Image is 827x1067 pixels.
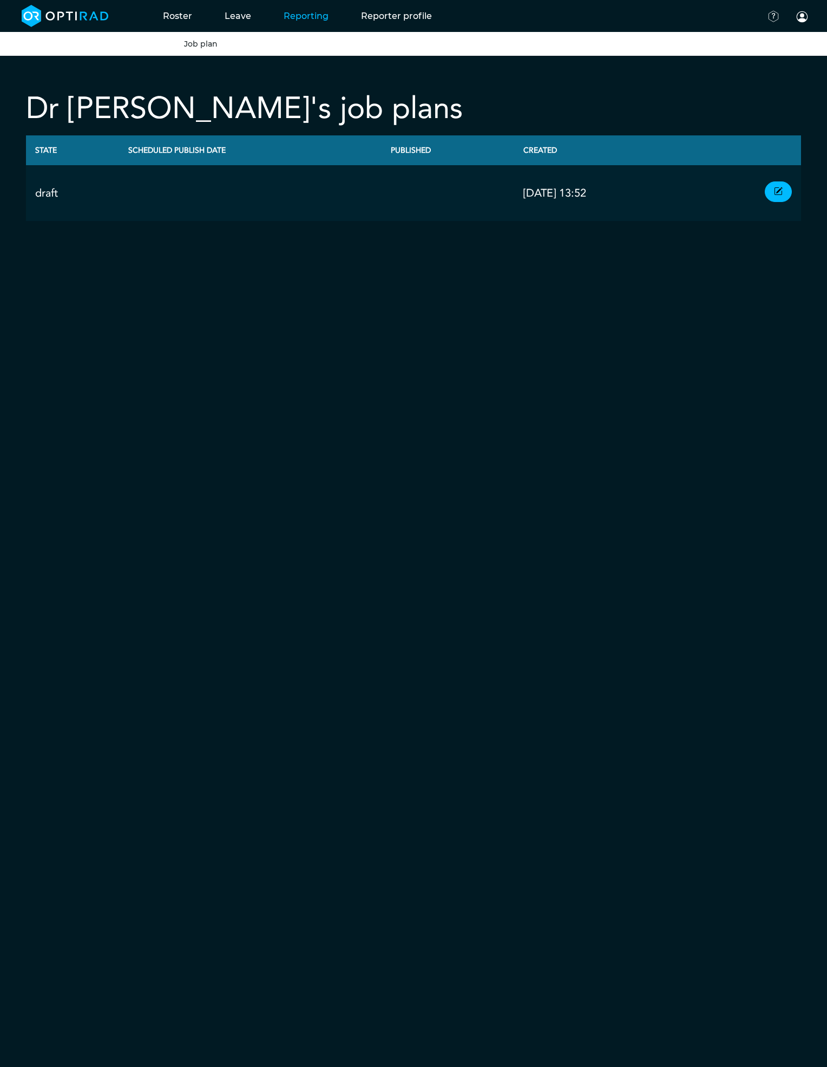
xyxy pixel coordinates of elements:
th: Published [382,135,514,165]
td: draft [26,165,119,221]
th: Created [514,135,698,165]
th: Scheduled Publish Date [119,135,382,165]
h2: Dr [PERSON_NAME]'s job plans [26,90,463,127]
th: State [26,135,119,165]
a: Job plan [184,39,218,49]
td: [DATE] 13:52 [514,165,698,221]
img: brand-opti-rad-logos-blue-and-white-d2f68631ba2948856bd03f2d395fb146ddc8fb01b4b6e9315ea85fa773367... [22,5,109,27]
